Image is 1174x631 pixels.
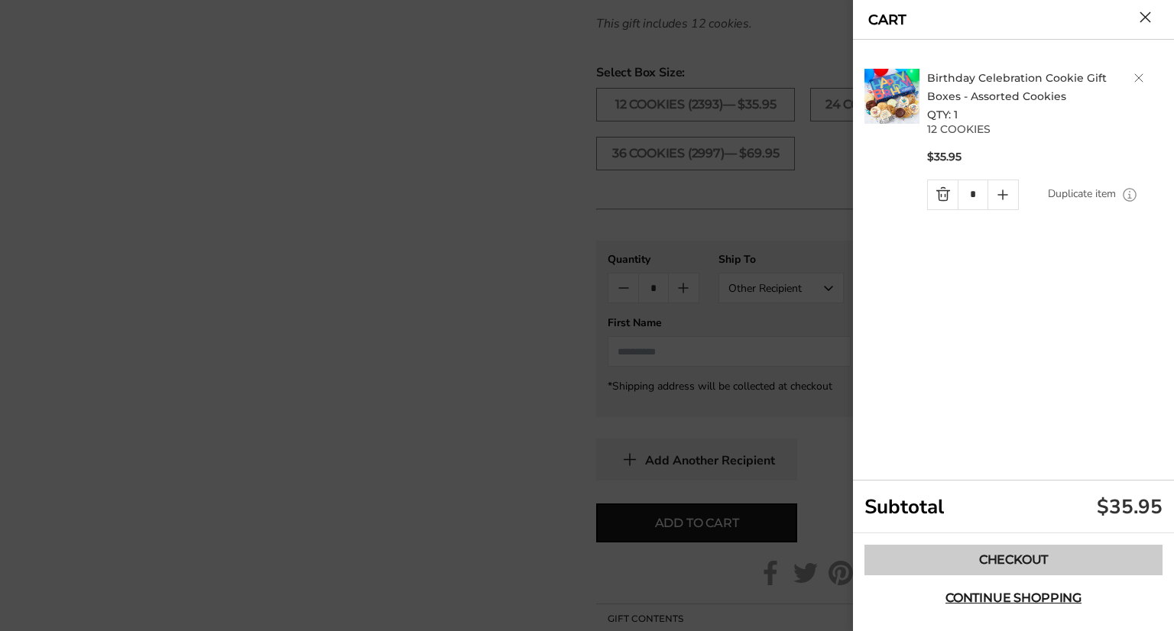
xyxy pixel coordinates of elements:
[1134,73,1143,83] a: Delete product
[945,592,1082,604] span: Continue shopping
[1048,186,1116,202] a: Duplicate item
[927,150,962,164] span: $35.95
[958,180,988,209] input: Quantity Input
[12,573,158,619] iframe: Sign Up via Text for Offers
[1097,493,1163,520] div: $35.95
[927,71,1107,103] a: Birthday Celebration Cookie Gift Boxes - Assorted Cookies
[864,545,1163,575] a: Checkout
[864,69,919,124] img: C. Krueger's. image
[868,13,906,27] a: CART
[864,583,1163,613] button: Continue shopping
[1140,11,1151,23] button: Close cart
[853,481,1174,533] div: Subtotal
[928,180,958,209] a: Quantity minus button
[988,180,1018,209] a: Quantity plus button
[927,124,1167,134] p: 12 COOKIES
[927,69,1167,124] h2: QTY: 1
